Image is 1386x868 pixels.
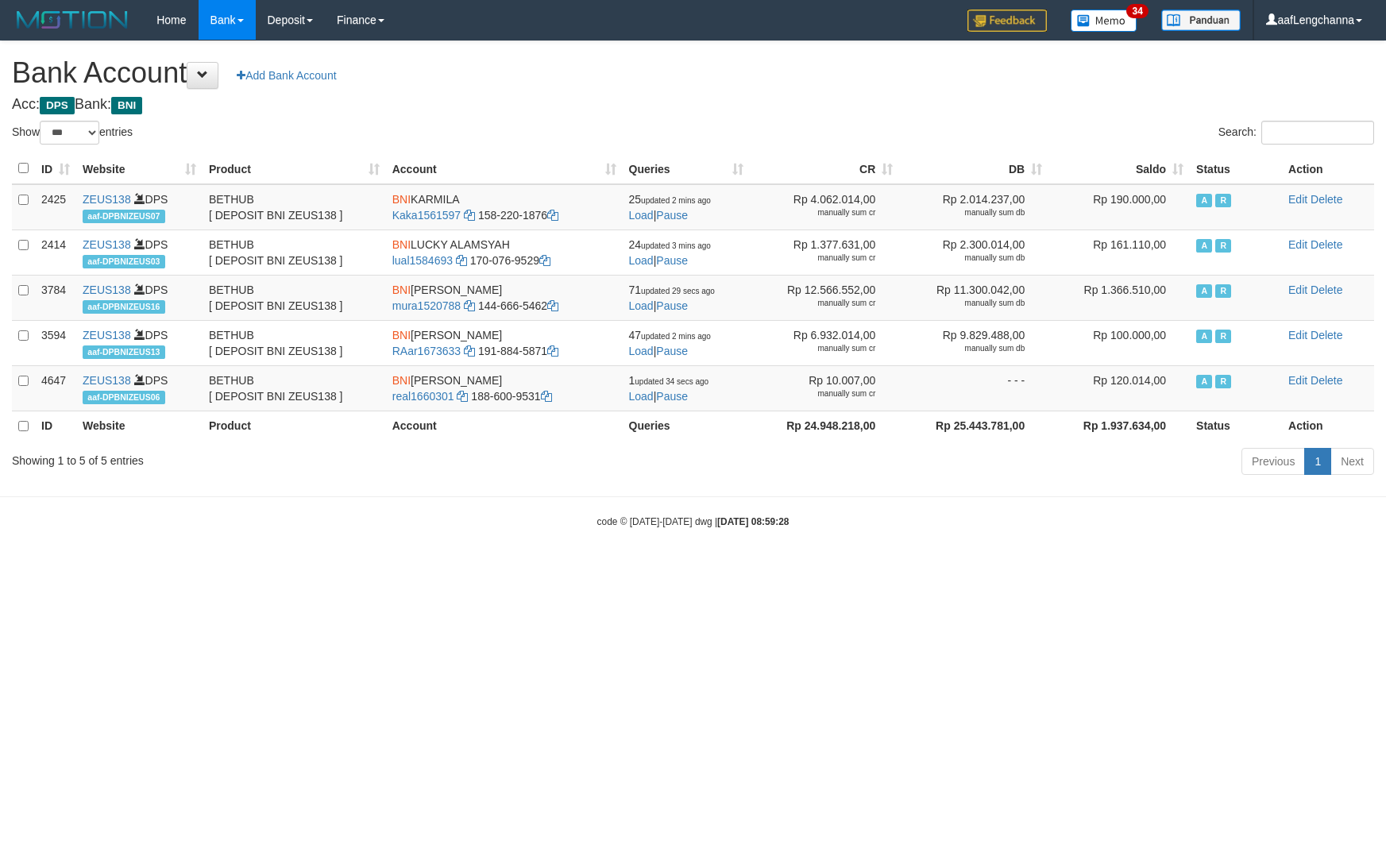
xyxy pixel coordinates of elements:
span: updated 29 secs ago [641,287,715,295]
input: Search: [1261,121,1374,145]
div: manually sum cr [756,388,875,399]
span: Active [1196,239,1212,253]
span: BNI [392,238,411,251]
span: aaf-DPBNIZEUS06 [83,391,165,404]
h4: Acc: Bank: [12,97,1374,113]
a: Delete [1311,284,1342,296]
td: Rp 10.007,00 [750,365,899,411]
th: Status [1190,411,1282,442]
th: Saldo: activate to sort column ascending [1048,153,1190,184]
td: 2414 [35,230,76,275]
span: BNI [392,284,411,296]
a: Load [629,390,654,403]
span: Running [1215,330,1231,343]
a: Copy 1582201876 to clipboard [547,209,558,222]
span: 24 [629,238,711,251]
td: - - - [899,365,1048,411]
img: Feedback.jpg [967,10,1047,32]
span: Running [1215,239,1231,253]
strong: [DATE] 08:59:28 [717,516,789,527]
a: Edit [1288,329,1307,341]
span: Running [1215,194,1231,207]
span: BNI [111,97,142,114]
a: ZEUS138 [83,374,131,387]
a: Delete [1311,329,1342,341]
span: aaf-DPBNIZEUS13 [83,345,165,359]
span: 47 [629,329,711,341]
td: Rp 1.377.631,00 [750,230,899,275]
span: BNI [392,374,411,387]
span: 1 [629,374,709,387]
img: MOTION_logo.png [12,8,133,32]
span: | [629,193,711,222]
th: Account: activate to sort column ascending [386,153,623,184]
span: Active [1196,284,1212,298]
td: Rp 120.014,00 [1048,365,1190,411]
td: Rp 161.110,00 [1048,230,1190,275]
a: ZEUS138 [83,238,131,251]
th: Queries [623,411,751,442]
td: Rp 11.300.042,00 [899,275,1048,320]
div: Showing 1 to 5 of 5 entries [12,446,566,469]
a: Edit [1288,284,1307,296]
th: Rp 24.948.218,00 [750,411,899,442]
a: ZEUS138 [83,284,131,296]
a: Pause [656,209,688,222]
a: RAar1673633 [392,345,461,357]
label: Show entries [12,121,133,145]
td: Rp 190.000,00 [1048,184,1190,230]
td: DPS [76,320,203,365]
a: Copy 1918845871 to clipboard [547,345,558,357]
th: ID [35,411,76,442]
td: [PERSON_NAME] 188-600-9531 [386,365,623,411]
span: updated 34 secs ago [635,377,708,386]
td: 2425 [35,184,76,230]
td: DPS [76,184,203,230]
a: Delete [1311,238,1342,251]
a: 1 [1304,448,1331,475]
span: | [629,329,711,357]
span: 25 [629,193,711,206]
div: manually sum db [905,207,1025,218]
a: Load [629,299,654,312]
a: lual1584693 [392,254,453,267]
a: Pause [656,390,688,403]
div: manually sum cr [756,207,875,218]
span: | [629,238,711,267]
td: BETHUB [ DEPOSIT BNI ZEUS138 ] [203,275,386,320]
div: manually sum db [905,343,1025,354]
a: Pause [656,254,688,267]
a: Next [1330,448,1374,475]
td: [PERSON_NAME] 191-884-5871 [386,320,623,365]
select: Showentries [40,121,99,145]
span: aaf-DPBNIZEUS03 [83,255,165,268]
td: [PERSON_NAME] 144-666-5462 [386,275,623,320]
span: BNI [392,329,411,341]
a: Pause [656,299,688,312]
td: Rp 9.829.488,00 [899,320,1048,365]
td: Rp 12.566.552,00 [750,275,899,320]
a: Copy 1700769529 to clipboard [539,254,550,267]
span: | [629,374,709,403]
span: aaf-DPBNIZEUS07 [83,210,165,223]
a: Add Bank Account [226,62,346,89]
a: Pause [656,345,688,357]
a: Load [629,345,654,357]
a: real1660301 [392,390,454,403]
td: BETHUB [ DEPOSIT BNI ZEUS138 ] [203,184,386,230]
a: Load [629,254,654,267]
a: mura1520788 [392,299,461,312]
span: updated 3 mins ago [641,241,711,250]
a: Kaka1561597 [392,209,461,222]
td: Rp 2.300.014,00 [899,230,1048,275]
a: Previous [1241,448,1305,475]
th: Action [1282,411,1374,442]
span: DPS [40,97,75,114]
th: Website [76,411,203,442]
a: Copy real1660301 to clipboard [457,390,468,403]
th: Product: activate to sort column ascending [203,153,386,184]
span: BNI [392,193,411,206]
td: Rp 6.932.014,00 [750,320,899,365]
td: Rp 1.366.510,00 [1048,275,1190,320]
td: KARMILA 158-220-1876 [386,184,623,230]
